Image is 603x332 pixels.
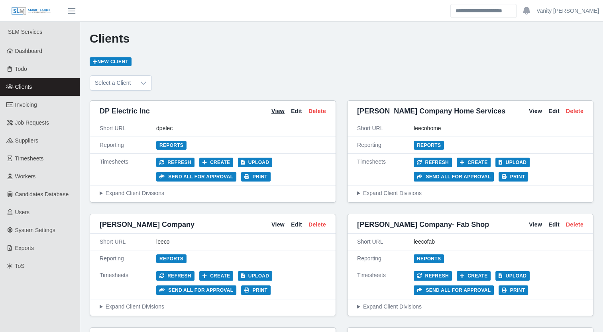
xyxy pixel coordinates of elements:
[357,189,583,197] summary: Expand Client Divisions
[238,158,272,167] button: Upload
[15,119,49,126] span: Job Requests
[457,158,491,167] button: Create
[100,303,326,311] summary: Expand Client Divisions
[241,285,271,295] button: Print
[15,191,69,197] span: Candidates Database
[291,221,302,229] a: Edit
[100,158,156,182] div: Timesheets
[495,158,530,167] button: Upload
[536,7,599,15] a: Vanity [PERSON_NAME]
[156,271,194,281] button: Refresh
[90,57,132,66] a: New Client
[499,172,528,182] button: Print
[291,107,302,115] a: Edit
[414,254,444,263] a: Reports
[414,172,494,182] button: Send all for approval
[566,221,583,229] a: Delete
[156,254,187,263] a: Reports
[15,227,55,233] span: System Settings
[357,124,414,133] div: Short URL
[15,263,25,269] span: ToS
[414,285,494,295] button: Send all for approval
[414,124,583,133] div: leecohome
[15,102,37,108] span: Invoicing
[100,124,156,133] div: Short URL
[100,254,156,263] div: Reporting
[499,285,528,295] button: Print
[90,31,593,46] h1: Clients
[308,221,326,229] a: Delete
[15,245,34,251] span: Exports
[357,303,583,311] summary: Expand Client Divisions
[414,238,583,246] div: leecofab
[90,76,136,90] span: Select a Client
[548,107,560,115] a: Edit
[238,271,272,281] button: Upload
[457,271,491,281] button: Create
[357,238,414,246] div: Short URL
[15,48,43,54] span: Dashboard
[271,221,285,229] a: View
[100,219,194,230] span: [PERSON_NAME] Company
[357,254,414,263] div: Reporting
[271,107,285,115] a: View
[308,107,326,115] a: Delete
[15,137,38,144] span: Suppliers
[156,285,236,295] button: Send all for approval
[241,172,271,182] button: Print
[450,4,517,18] input: Search
[566,107,583,115] a: Delete
[156,158,194,167] button: Refresh
[199,271,234,281] button: Create
[414,158,452,167] button: Refresh
[156,141,187,150] a: Reports
[529,221,542,229] a: View
[15,66,27,72] span: Todo
[156,172,236,182] button: Send all for approval
[156,238,326,246] div: leeco
[100,141,156,149] div: Reporting
[100,105,150,117] span: DP Electric Inc
[15,84,32,90] span: Clients
[529,107,542,115] a: View
[495,271,530,281] button: Upload
[357,219,489,230] span: [PERSON_NAME] Company- Fab Shop
[414,271,452,281] button: Refresh
[100,189,326,197] summary: Expand Client Divisions
[357,105,505,117] span: [PERSON_NAME] Company Home Services
[100,271,156,295] div: Timesheets
[199,158,234,167] button: Create
[8,29,42,35] span: SLM Services
[11,7,51,16] img: SLM Logo
[414,141,444,150] a: Reports
[357,271,414,295] div: Timesheets
[15,209,30,215] span: Users
[15,173,36,180] span: Workers
[100,238,156,246] div: Short URL
[15,155,44,162] span: Timesheets
[548,221,560,229] a: Edit
[357,141,414,149] div: Reporting
[357,158,414,182] div: Timesheets
[156,124,326,133] div: dpelec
